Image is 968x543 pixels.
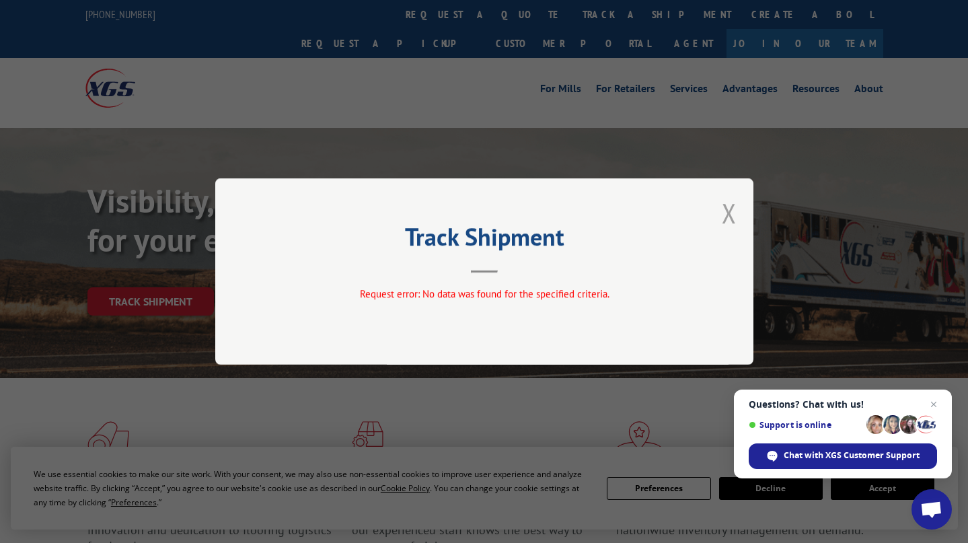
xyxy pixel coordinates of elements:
div: Open chat [911,489,952,530]
span: Questions? Chat with us! [749,399,937,410]
h2: Track Shipment [283,227,686,253]
span: Close chat [926,396,942,412]
button: Close modal [722,195,737,231]
span: Request error: No data was found for the specified criteria. [359,287,609,300]
span: Chat with XGS Customer Support [784,449,920,462]
div: Chat with XGS Customer Support [749,443,937,469]
span: Support is online [749,420,862,430]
